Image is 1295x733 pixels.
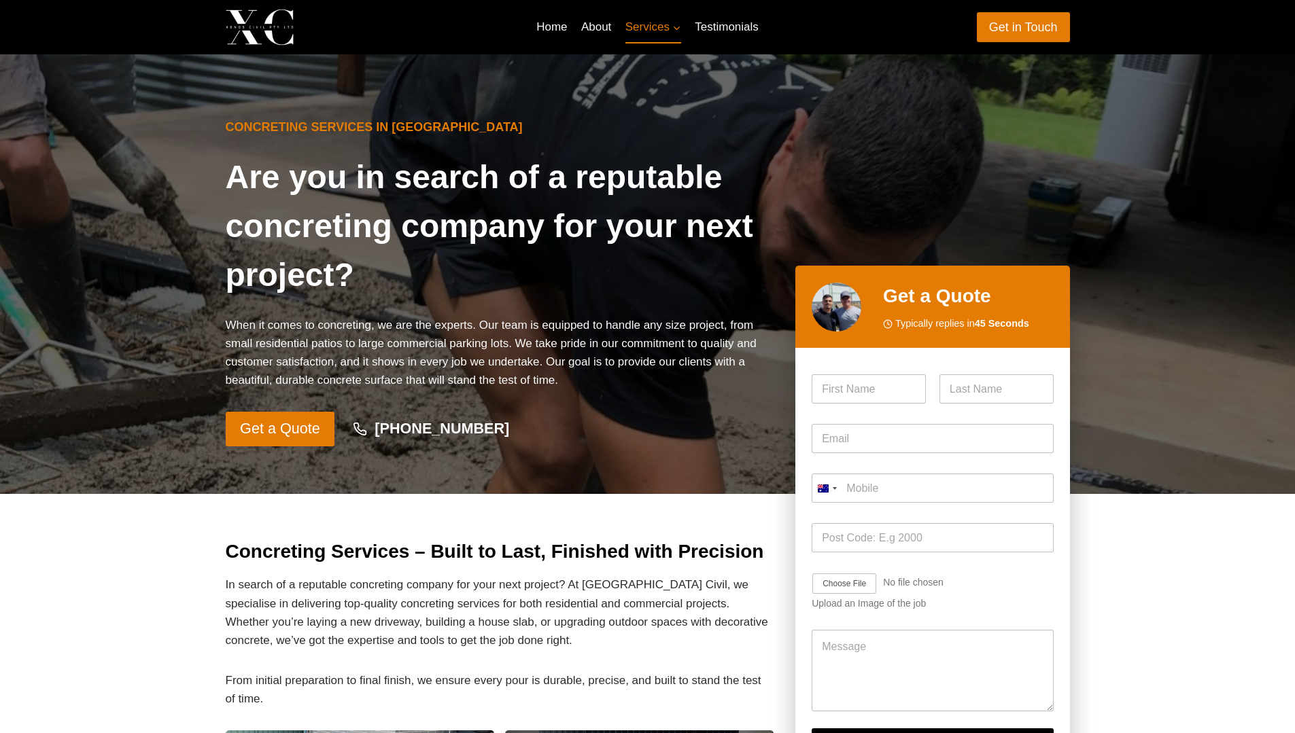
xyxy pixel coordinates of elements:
input: Email [812,424,1053,453]
a: Get in Touch [977,12,1070,41]
strong: [PHONE_NUMBER] [375,420,509,437]
p: When it comes to concreting, we are the experts. Our team is equipped to handle any size project,... [226,316,774,390]
p: In search of a reputable concreting company for your next project? At [GEOGRAPHIC_DATA] Civil, we... [226,575,774,649]
h2: Concreting Services – Built to Last, Finished with Precision [226,537,774,566]
span: Get a Quote [240,417,320,441]
strong: 45 Seconds [975,318,1029,329]
input: Last Name [939,374,1054,404]
p: From initial preparation to final finish, we ensure every pour is durable, precise, and built to ... [226,671,774,708]
input: First Name [812,374,926,404]
a: About [574,11,619,43]
a: Home [530,11,574,43]
a: Get a Quote [226,412,335,447]
h1: Are you in search of a reputable concreting company for your next project? [226,153,774,300]
nav: Primary Navigation [530,11,765,43]
a: Xenos Civil [226,9,400,45]
h2: Get a Quote [883,282,1054,310]
input: Post Code: E.g 2000 [812,523,1053,552]
span: Services [625,18,681,36]
a: [PHONE_NUMBER] [340,414,522,445]
span: Typically replies in [895,316,1029,332]
button: Selected country [812,473,842,503]
div: Upload an Image of the job [812,598,1053,609]
a: Services [619,11,689,43]
img: Xenos Civil [226,9,294,45]
h6: Concreting Services in [GEOGRAPHIC_DATA] [226,118,774,137]
a: Testimonials [688,11,765,43]
p: Xenos Civil [305,16,400,37]
input: Mobile [812,473,1053,503]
